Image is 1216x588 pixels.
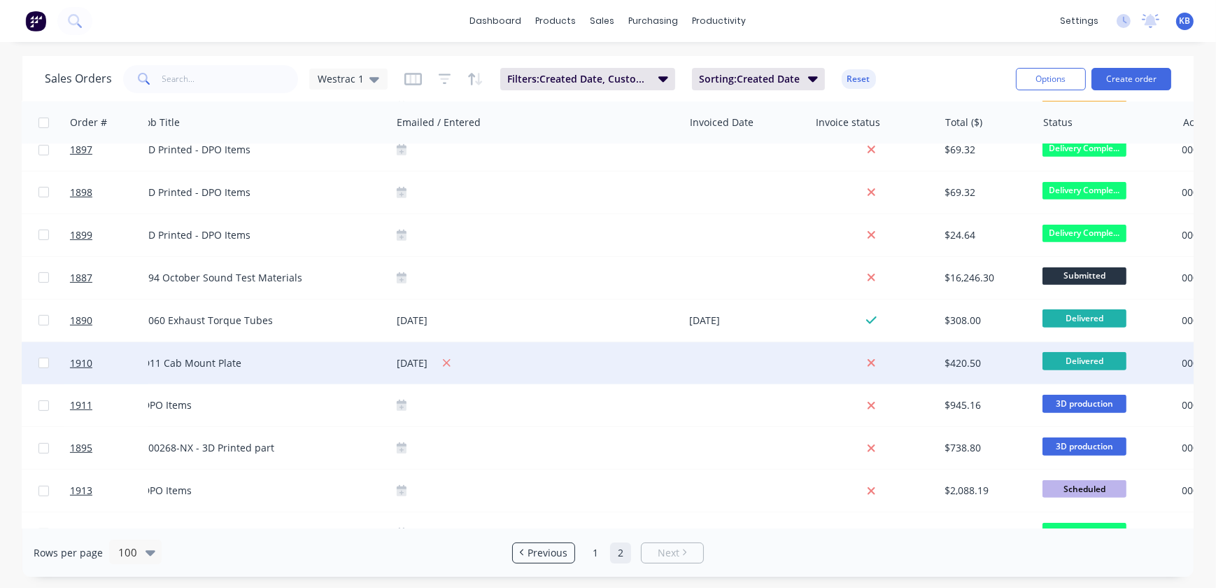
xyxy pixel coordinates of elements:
[945,143,1027,157] div: $69.32
[1043,115,1073,129] div: Status
[143,441,374,455] div: 700268-NX - 3D Printed part
[70,342,154,384] a: 1910
[70,384,154,426] a: 1911
[842,69,876,89] button: Reset
[507,72,650,86] span: Filters: Created Date, Customer Name
[397,311,678,329] div: [DATE]
[658,546,679,560] span: Next
[143,484,374,498] div: DPO Items
[1016,68,1086,90] button: Options
[70,398,92,412] span: 1911
[70,185,92,199] span: 1898
[70,484,92,498] span: 1913
[584,10,622,31] div: sales
[699,72,800,86] span: Sorting: Created Date
[70,228,92,242] span: 1899
[143,228,374,242] div: 3D Printed - DPO Items
[1042,182,1126,199] span: Delivery Comple...
[143,271,374,285] div: 794 October Sound Test Materials
[70,129,154,171] a: 1897
[143,143,374,157] div: 3D Printed - DPO Items
[397,354,678,372] div: [DATE]
[1042,437,1126,455] span: 3D production
[945,271,1027,285] div: $16,246.30
[816,115,880,129] div: Invoice status
[143,526,374,540] div: DPO Item - Track Slack Plate
[610,542,631,563] a: Page 2 is your current page
[143,185,374,199] div: 3D Printed - DPO Items
[70,257,154,299] a: 1887
[529,10,584,31] div: products
[642,546,703,560] a: Next page
[690,314,805,328] div: [DATE]
[945,398,1027,412] div: $945.16
[945,314,1027,328] div: $308.00
[945,115,982,129] div: Total ($)
[70,356,92,370] span: 1910
[692,68,825,90] button: Sorting:Created Date
[500,68,675,90] button: Filters:Created Date, Customer Name
[70,143,92,157] span: 1897
[463,10,529,31] a: dashboard
[143,356,374,370] div: D11 Cab Mount Plate
[513,546,574,560] a: Previous page
[142,115,180,129] div: Job Title
[70,314,92,328] span: 1890
[1042,139,1126,157] span: Delivery Comple...
[143,314,374,328] div: 6060 Exhaust Torque Tubes
[945,526,1027,540] div: $136.60
[1180,15,1191,27] span: KB
[397,115,481,129] div: Emailed / Entered
[585,542,606,563] a: Page 1
[162,65,299,93] input: Search...
[686,10,754,31] div: productivity
[70,526,92,540] span: 1914
[70,115,107,129] div: Order #
[1042,352,1126,370] span: Delivered
[70,427,154,469] a: 1895
[45,72,112,85] h1: Sales Orders
[945,185,1027,199] div: $69.32
[1053,10,1105,31] div: settings
[690,115,754,129] div: Invoiced Date
[1042,395,1126,412] span: 3D production
[70,271,92,285] span: 1887
[1042,523,1126,540] span: Delivery Comple...
[70,214,154,256] a: 1899
[70,300,154,342] a: 1890
[507,542,709,563] ul: Pagination
[1042,225,1126,242] span: Delivery Comple...
[318,71,364,86] span: Westrac 1
[1042,480,1126,498] span: Scheduled
[143,398,374,412] div: DPO Items
[945,484,1027,498] div: $2,088.19
[622,10,686,31] div: purchasing
[945,441,1027,455] div: $738.80
[1042,267,1126,285] span: Submitted
[945,356,1027,370] div: $420.50
[25,10,46,31] img: Factory
[945,228,1027,242] div: $24.64
[528,546,567,560] span: Previous
[70,441,92,455] span: 1895
[1042,309,1126,327] span: Delivered
[34,546,103,560] span: Rows per page
[70,470,154,512] a: 1913
[1091,68,1171,90] button: Create order
[70,512,154,554] a: 1914
[70,171,154,213] a: 1898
